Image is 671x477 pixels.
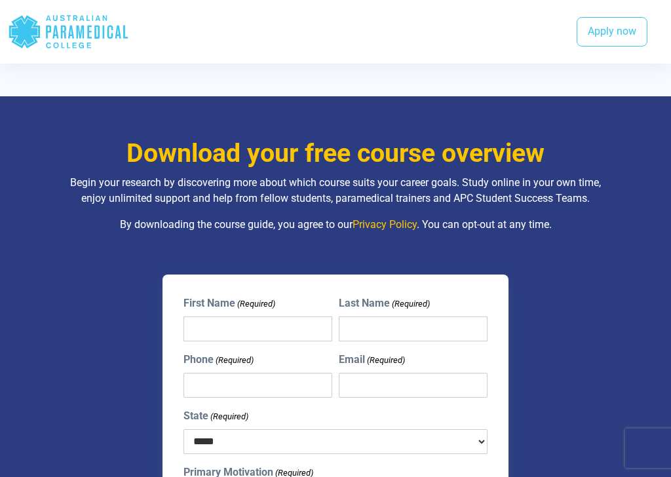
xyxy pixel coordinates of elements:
label: Phone [183,352,254,368]
span: (Required) [215,354,254,367]
label: Last Name [339,296,430,311]
p: Begin your research by discovering more about which course suits your career goals. Study online ... [57,175,614,206]
h3: Download your free course overview [57,138,614,169]
div: Australian Paramedical College [8,10,129,53]
label: State [183,408,248,424]
span: (Required) [366,354,405,367]
a: Apply now [577,17,647,47]
label: Email [339,352,405,368]
a: Privacy Policy [353,218,417,231]
label: First Name [183,296,275,311]
span: (Required) [391,297,430,311]
span: (Required) [210,410,249,423]
p: By downloading the course guide, you agree to our . You can opt-out at any time. [57,217,614,233]
span: (Required) [237,297,276,311]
